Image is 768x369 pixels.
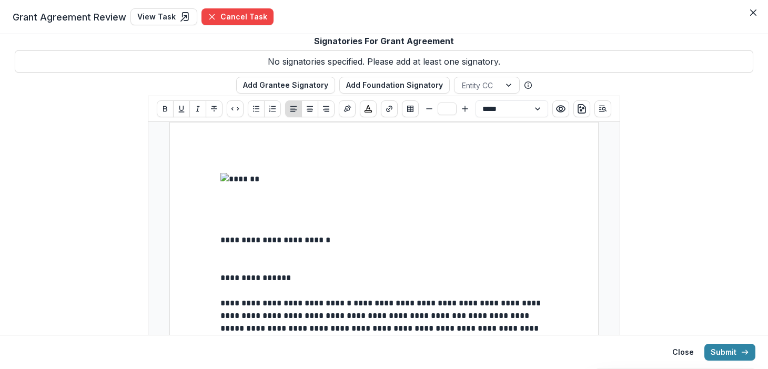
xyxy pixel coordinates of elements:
button: Smaller [423,102,436,115]
button: Bold [157,100,174,117]
button: Close [666,344,700,361]
button: Align Right [318,100,335,117]
p: No signatories specified. Please add at least one signatory. [15,50,753,73]
button: Cancel Task [201,8,274,25]
button: Strike [206,100,223,117]
button: Choose font color [360,100,377,117]
button: Create link [381,100,398,117]
button: Submit [704,344,755,361]
button: Add Foundation Signatory [339,77,450,94]
span: Grant Agreement Review [13,10,126,24]
button: Code [227,100,244,117]
button: Bullet List [248,100,265,117]
button: Open Editor Sidebar [594,100,611,117]
button: Underline [173,100,190,117]
button: Insert Signature [339,100,356,117]
button: download-word [573,100,590,117]
button: Add Grantee Signatory [236,77,335,94]
button: Ordered List [264,100,281,117]
button: Insert Table [402,100,419,117]
h2: Signatories For Grant Agreement [314,36,454,46]
button: Close [745,4,762,21]
button: Align Left [285,100,302,117]
button: Preview preview-doc.pdf [552,100,569,117]
button: Bigger [459,102,471,115]
button: Align Center [301,100,318,117]
button: Italicize [189,100,206,117]
a: View Task [130,8,197,25]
